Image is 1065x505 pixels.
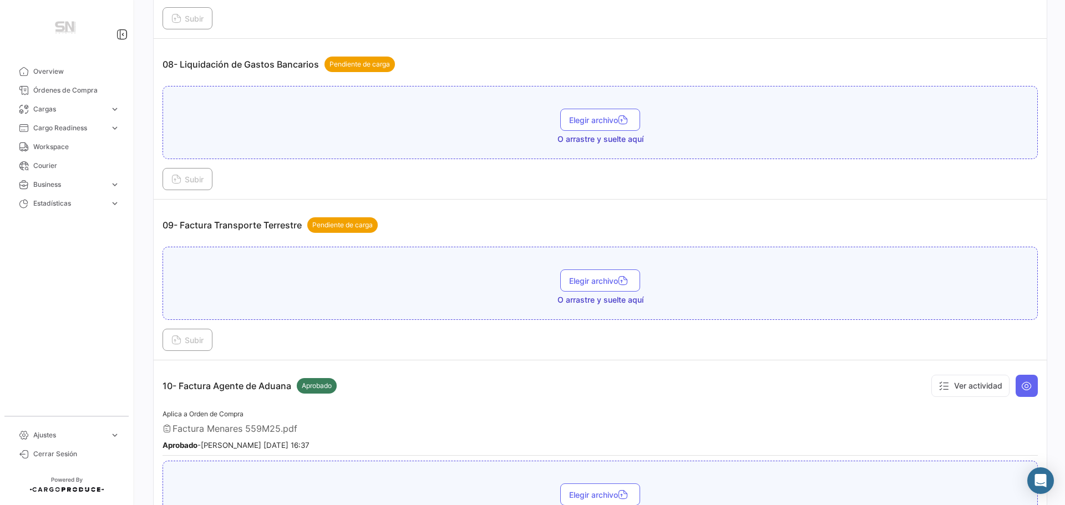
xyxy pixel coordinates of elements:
[33,430,105,440] span: Ajustes
[171,175,204,184] span: Subir
[1027,467,1054,494] div: Abrir Intercom Messenger
[33,67,120,76] span: Overview
[171,14,204,23] span: Subir
[163,217,378,233] p: 09- Factura Transporte Terrestre
[302,381,332,391] span: Aprobado
[110,123,120,133] span: expand_more
[163,7,212,29] button: Subir
[9,62,124,81] a: Overview
[33,180,105,190] span: Business
[33,161,120,171] span: Courier
[33,449,120,459] span: Cerrar Sesión
[110,180,120,190] span: expand_more
[33,123,105,133] span: Cargo Readiness
[163,57,395,72] p: 08- Liquidación de Gastos Bancarios
[329,59,390,69] span: Pendiente de carga
[560,109,640,131] button: Elegir archivo
[173,423,297,434] span: Factura Menares 559M25.pdf
[110,104,120,114] span: expand_more
[163,329,212,351] button: Subir
[163,378,337,394] p: 10- Factura Agente de Aduana
[110,198,120,208] span: expand_more
[931,375,1010,397] button: Ver actividad
[9,137,124,156] a: Workspace
[163,410,244,418] span: Aplica a Orden de Compra
[171,335,204,345] span: Subir
[33,198,105,208] span: Estadísticas
[557,134,643,145] span: O arrastre y suelte aquí
[163,441,197,450] b: Aprobado
[569,115,631,125] span: Elegir archivo
[569,276,631,285] span: Elegir archivo
[33,104,105,114] span: Cargas
[33,85,120,95] span: Órdenes de Compra
[33,142,120,152] span: Workspace
[557,294,643,305] span: O arrastre y suelte aquí
[560,269,640,292] button: Elegir archivo
[9,81,124,100] a: Órdenes de Compra
[9,156,124,175] a: Courier
[163,168,212,190] button: Subir
[39,13,94,44] img: Manufactura+Logo.png
[110,430,120,440] span: expand_more
[163,441,310,450] small: - [PERSON_NAME] [DATE] 16:37
[312,220,373,230] span: Pendiente de carga
[569,490,631,499] span: Elegir archivo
